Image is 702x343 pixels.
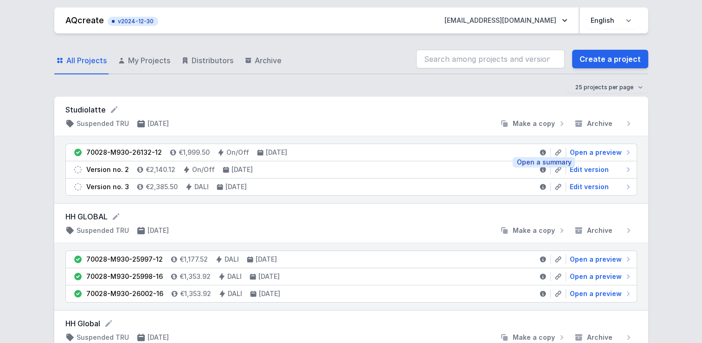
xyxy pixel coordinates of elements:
[572,50,648,68] a: Create a project
[266,148,287,157] h4: [DATE]
[570,333,637,342] button: Archive
[180,289,211,298] h4: €1,353.92
[496,333,570,342] button: Make a copy
[65,104,637,115] form: Studiolatte
[194,182,209,191] h4: DALI
[587,226,612,235] span: Archive
[243,47,283,74] a: Archive
[65,318,637,329] form: HH Global
[108,15,158,26] button: v2024-12-30
[570,182,609,191] span: Edit version
[566,165,633,174] a: Edit version
[570,272,622,281] span: Open a preview
[228,289,242,298] h4: DALI
[587,333,612,342] span: Archive
[513,157,575,168] div: Open a summary
[77,333,129,342] h4: Suspended TRU
[180,255,208,264] h4: €1,177.52
[116,47,172,74] a: My Projects
[513,333,555,342] span: Make a copy
[54,47,109,74] a: All Projects
[259,289,280,298] h4: [DATE]
[255,55,282,66] span: Archive
[86,272,163,281] div: 70028-M930-25998-16
[146,182,178,191] h4: €2,385.50
[232,165,253,174] h4: [DATE]
[566,289,633,298] a: Open a preview
[256,255,277,264] h4: [DATE]
[109,105,119,114] button: Rename project
[148,333,169,342] h4: [DATE]
[86,182,129,191] div: Version no. 3
[513,226,555,235] span: Make a copy
[227,272,242,281] h4: DALI
[192,55,233,66] span: Distributors
[86,255,163,264] div: 70028-M930-25997-12
[73,182,83,191] img: draft.svg
[148,119,169,128] h4: [DATE]
[180,47,235,74] a: Distributors
[148,226,169,235] h4: [DATE]
[496,119,570,128] button: Make a copy
[146,165,175,174] h4: €2,140.12
[496,226,570,235] button: Make a copy
[513,119,555,128] span: Make a copy
[566,272,633,281] a: Open a preview
[566,148,633,157] a: Open a preview
[73,165,83,174] img: draft.svg
[225,182,247,191] h4: [DATE]
[437,12,575,29] button: [EMAIL_ADDRESS][DOMAIN_NAME]
[104,319,113,328] button: Rename project
[112,18,154,25] span: v2024-12-30
[570,148,622,157] span: Open a preview
[179,148,210,157] h4: €1,999.50
[77,226,129,235] h4: Suspended TRU
[570,119,637,128] button: Archive
[86,289,163,298] div: 70028-M930-26002-16
[258,272,280,281] h4: [DATE]
[570,165,609,174] span: Edit version
[65,211,637,222] form: HH GLOBAL
[225,255,239,264] h4: DALI
[66,55,107,66] span: All Projects
[226,148,249,157] h4: On/Off
[128,55,170,66] span: My Projects
[587,119,612,128] span: Archive
[65,15,104,25] a: AQcreate
[192,165,215,174] h4: On/Off
[86,148,162,157] div: 70028-M930-26132-12
[570,255,622,264] span: Open a preview
[86,165,129,174] div: Version no. 2
[585,12,637,29] select: Choose language
[566,182,633,191] a: Edit version
[416,50,565,68] input: Search among projects and versions...
[77,119,129,128] h4: Suspended TRU
[570,289,622,298] span: Open a preview
[566,255,633,264] a: Open a preview
[570,226,637,235] button: Archive
[180,272,211,281] h4: €1,353.92
[111,212,121,221] button: Rename project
